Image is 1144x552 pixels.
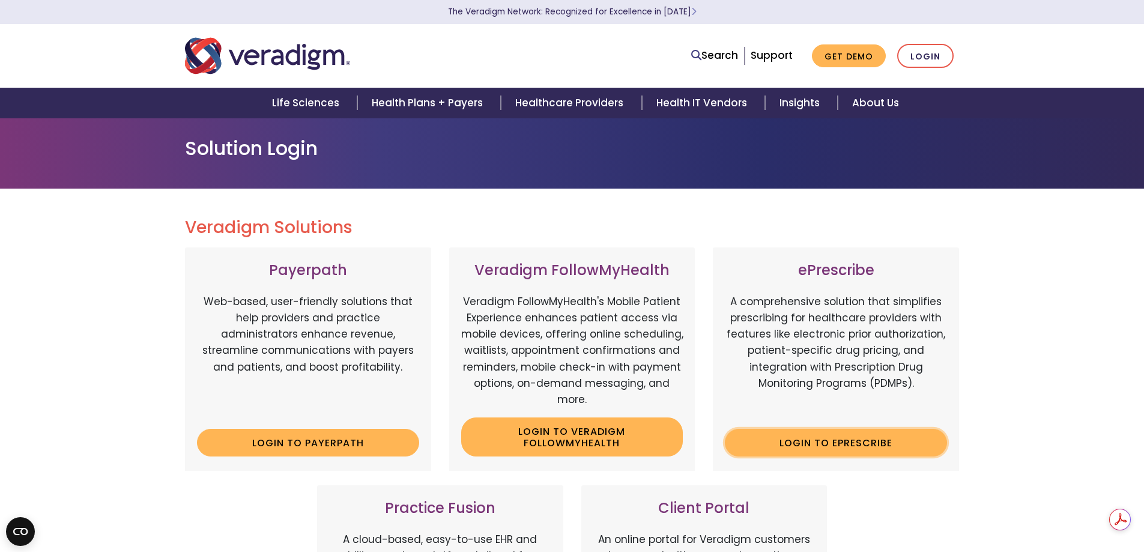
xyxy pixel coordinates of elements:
[461,417,683,456] a: Login to Veradigm FollowMyHealth
[501,88,641,118] a: Healthcare Providers
[197,262,419,279] h3: Payerpath
[593,500,816,517] h3: Client Portal
[197,429,419,456] a: Login to Payerpath
[691,6,697,17] span: Learn More
[461,294,683,408] p: Veradigm FollowMyHealth's Mobile Patient Experience enhances patient access via mobile devices, o...
[357,88,501,118] a: Health Plans + Payers
[725,294,947,420] p: A comprehensive solution that simplifies prescribing for healthcare providers with features like ...
[725,262,947,279] h3: ePrescribe
[185,217,960,238] h2: Veradigm Solutions
[838,88,913,118] a: About Us
[448,6,697,17] a: The Veradigm Network: Recognized for Excellence in [DATE]Learn More
[461,262,683,279] h3: Veradigm FollowMyHealth
[897,44,954,68] a: Login
[185,36,350,76] img: Veradigm logo
[725,429,947,456] a: Login to ePrescribe
[691,47,738,64] a: Search
[6,517,35,546] button: Open CMP widget
[185,137,960,160] h1: Solution Login
[812,44,886,68] a: Get Demo
[197,294,419,420] p: Web-based, user-friendly solutions that help providers and practice administrators enhance revenu...
[751,48,793,62] a: Support
[765,88,838,118] a: Insights
[642,88,765,118] a: Health IT Vendors
[329,500,551,517] h3: Practice Fusion
[258,88,357,118] a: Life Sciences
